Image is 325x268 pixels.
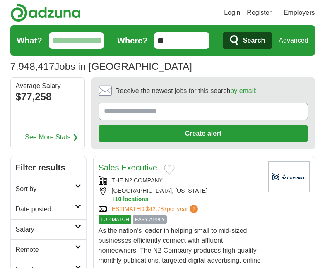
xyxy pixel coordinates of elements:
[99,187,262,203] div: [GEOGRAPHIC_DATA], [US_STATE]
[190,205,198,213] span: ?
[112,195,115,203] span: +
[99,176,262,185] div: THE N2 COMPANY
[16,204,75,214] h2: Date posted
[268,161,310,192] img: Company logo
[133,215,167,224] span: EASY APPLY
[99,163,157,172] a: Sales Executive
[112,205,200,213] a: ESTIMATED:$42,787per year?
[16,89,79,104] div: $77,258
[11,219,86,239] a: Salary
[11,156,86,179] h2: Filter results
[11,199,86,219] a: Date posted
[279,32,308,49] a: Advanced
[11,179,86,199] a: Sort by
[223,32,272,49] button: Search
[17,34,42,47] label: What?
[284,8,315,18] a: Employers
[16,225,75,234] h2: Salary
[10,61,192,72] h1: Jobs in [GEOGRAPHIC_DATA]
[224,8,240,18] a: Login
[243,32,265,49] span: Search
[99,215,131,224] span: TOP MATCH
[16,83,79,89] div: Average Salary
[112,195,262,203] button: +10 locations
[11,239,86,260] a: Remote
[247,8,272,18] a: Register
[16,184,75,194] h2: Sort by
[164,165,175,175] button: Add to favorite jobs
[25,132,78,142] a: See More Stats ❯
[10,3,81,22] img: Adzuna logo
[10,59,55,74] span: 7,948,417
[117,34,147,47] label: Where?
[16,245,75,255] h2: Remote
[115,86,257,96] span: Receive the newest jobs for this search :
[146,206,167,212] span: $42,787
[99,125,308,142] button: Create alert
[230,87,255,94] a: by email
